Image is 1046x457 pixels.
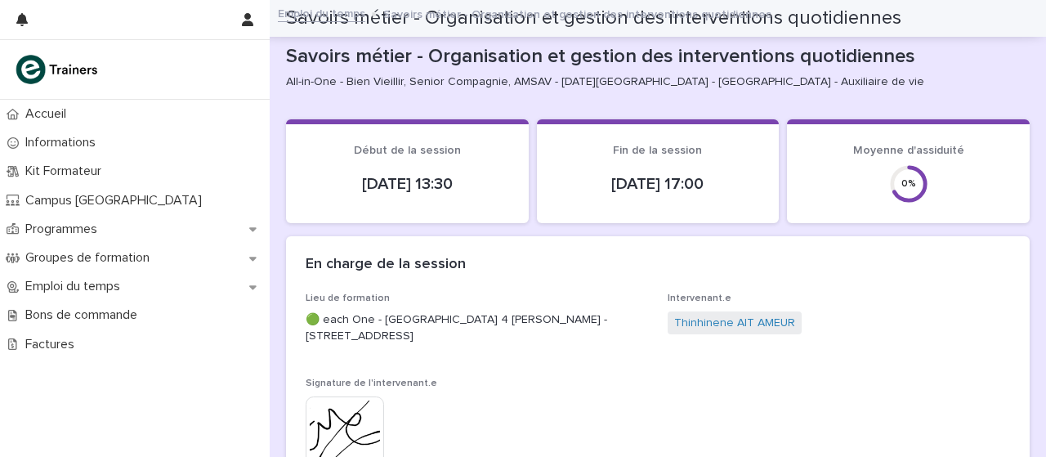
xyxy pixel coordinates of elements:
font: Signature de l'intervenant.e [306,379,437,388]
a: Emploi du temps [278,3,365,22]
font: Début de la session [354,145,461,156]
font: Kit Formateur [25,164,101,177]
font: [DATE] 13:30 [362,176,453,192]
font: 0 [901,179,908,188]
font: Savoirs métier - Organisation et gestion des interventions quotidiennes [383,9,771,20]
font: Savoirs métier - Organisation et gestion des interventions quotidiennes [286,47,915,66]
font: Informations [25,136,96,149]
font: Fin de la session [613,145,702,156]
font: Moyenne d'assiduité [853,145,964,156]
font: Emploi du temps [25,280,120,293]
font: En charge de la session [306,257,466,271]
font: Accueil [25,107,66,120]
font: Emploi du temps [278,8,365,20]
a: Thinhinene AIT AMEUR [674,315,795,332]
font: Campus [GEOGRAPHIC_DATA] [25,194,202,207]
font: 🟢 each One - [GEOGRAPHIC_DATA] 4 [PERSON_NAME] - [STREET_ADDRESS] [306,314,610,343]
font: [DATE] 17:00 [611,176,704,192]
font: Intervenant.e [668,293,731,303]
font: Factures [25,338,74,351]
font: Thinhinene AIT AMEUR [674,317,795,329]
font: % [908,179,916,188]
font: Bons de commande [25,308,137,321]
img: K0CqGN7SDeD6s4JG8KQk [13,53,103,86]
font: Programmes [25,222,97,235]
font: All-in-One - Bien Vieillir, Senior Compagnie, AMSAV - [DATE][GEOGRAPHIC_DATA] - [GEOGRAPHIC_DATA]... [286,76,924,87]
font: Groupes de formation [25,251,150,264]
font: Lieu de formation [306,293,390,303]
